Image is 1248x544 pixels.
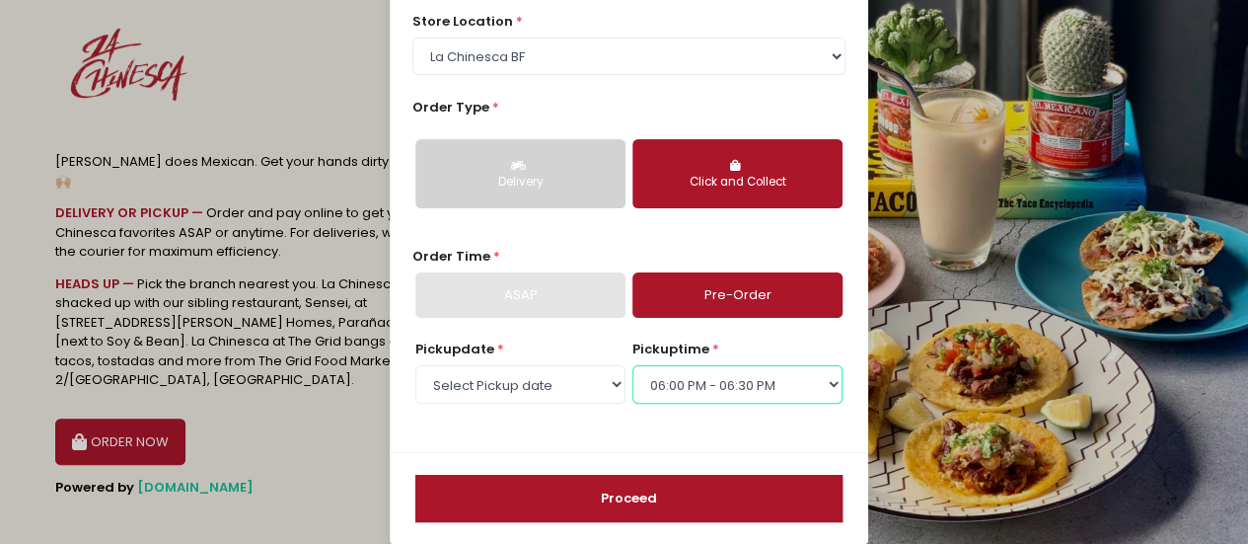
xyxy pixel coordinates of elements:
[412,12,513,31] span: store location
[412,98,489,117] span: Order Type
[646,174,829,192] div: Click and Collect
[415,139,625,208] button: Delivery
[415,340,494,358] span: Pickup date
[415,475,843,522] button: Proceed
[632,272,843,318] a: Pre-Order
[429,174,612,192] div: Delivery
[632,340,709,358] span: pickup time
[412,247,490,266] span: Order Time
[632,139,843,208] button: Click and Collect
